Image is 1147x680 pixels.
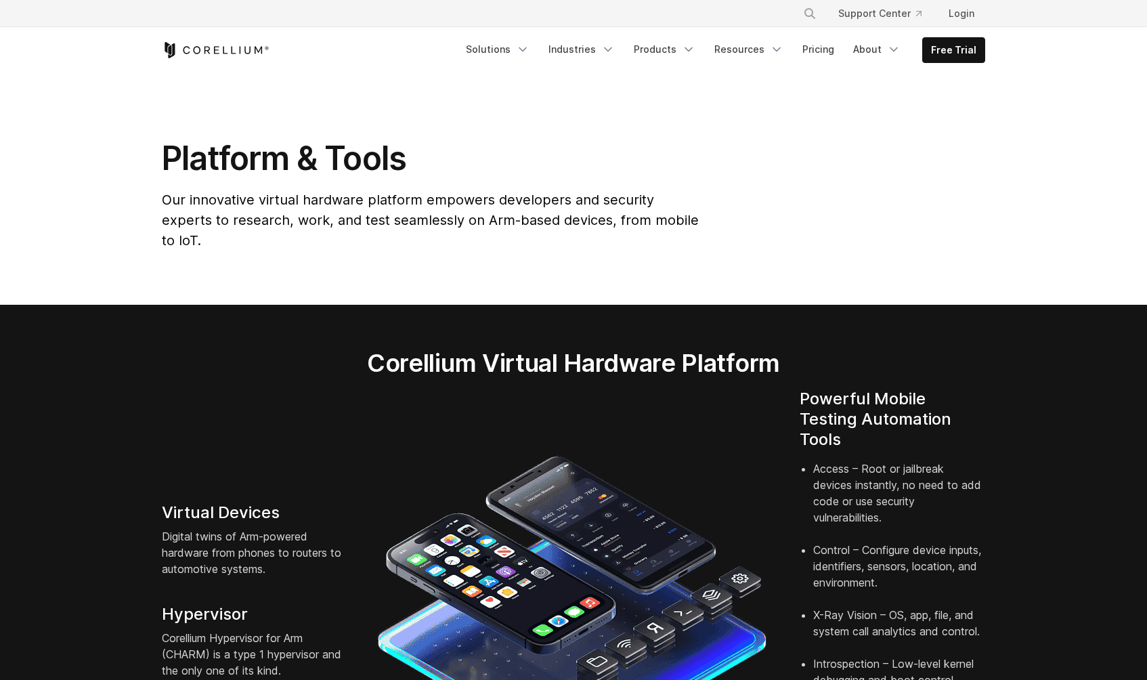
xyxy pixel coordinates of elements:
a: Resources [706,37,792,62]
div: Navigation Menu [787,1,985,26]
button: Search [798,1,822,26]
a: Corellium Home [162,42,269,58]
p: Corellium Hypervisor for Arm (CHARM) is a type 1 hypervisor and the only one of its kind. [162,630,347,679]
h1: Platform & Tools [162,138,701,179]
div: Navigation Menu [458,37,985,63]
p: Digital twins of Arm-powered hardware from phones to routers to automotive systems. [162,528,347,577]
span: Our innovative virtual hardware platform empowers developers and security experts to research, wo... [162,192,699,249]
h4: Powerful Mobile Testing Automation Tools [800,389,985,450]
a: Login [938,1,985,26]
a: About [845,37,909,62]
li: X-Ray Vision – OS, app, file, and system call analytics and control. [813,607,985,656]
li: Access – Root or jailbreak devices instantly, no need to add code or use security vulnerabilities. [813,461,985,542]
a: Industries [540,37,623,62]
h4: Hypervisor [162,604,347,624]
h4: Virtual Devices [162,503,347,523]
a: Products [626,37,704,62]
a: Support Center [827,1,932,26]
li: Control – Configure device inputs, identifiers, sensors, location, and environment. [813,542,985,607]
h2: Corellium Virtual Hardware Platform [303,348,843,378]
a: Solutions [458,37,538,62]
a: Free Trial [923,38,984,62]
a: Pricing [794,37,842,62]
